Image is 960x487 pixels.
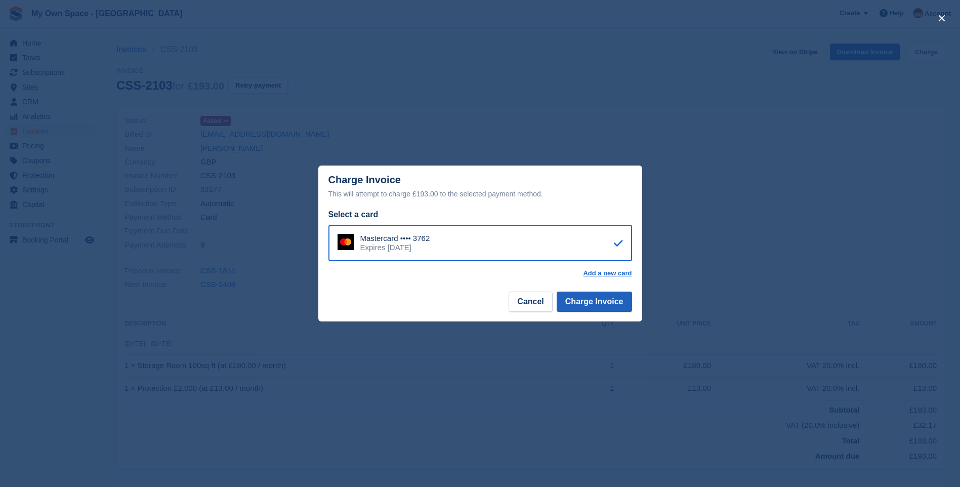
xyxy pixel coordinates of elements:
div: This will attempt to charge £193.00 to the selected payment method. [328,188,632,200]
button: Cancel [509,292,552,312]
button: Charge Invoice [557,292,632,312]
div: Expires [DATE] [360,243,430,252]
div: Select a card [328,209,632,221]
div: Charge Invoice [328,174,632,200]
img: Mastercard Logo [338,234,354,250]
div: Mastercard •••• 3762 [360,234,430,243]
a: Add a new card [583,269,632,277]
button: close [934,10,950,26]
